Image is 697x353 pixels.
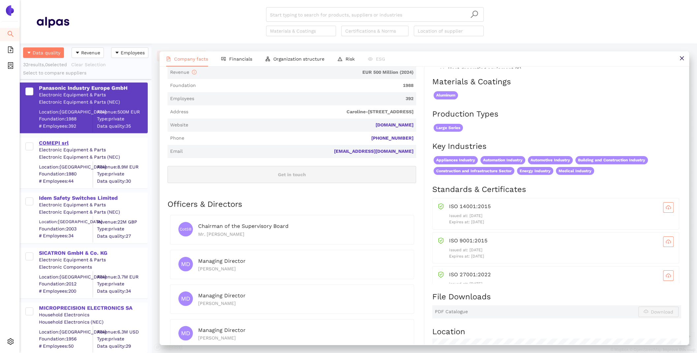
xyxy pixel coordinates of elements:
[39,343,93,349] span: # Employees: 50
[434,167,514,175] span: Construction and Infrastructure Sector
[170,95,194,102] span: Employees
[97,178,147,184] span: Data quality: 30
[39,178,93,184] span: # Employees: 44
[39,171,93,177] span: Foundation: 1980
[449,236,674,247] div: ISO 9001:2015
[674,51,689,66] button: close
[97,123,147,129] span: Data quality: 35
[170,122,188,128] span: Website
[81,49,100,56] span: Revenue
[449,281,674,287] p: Issued at: [DATE]
[39,140,147,147] div: COMEPI srl
[192,70,197,74] span: info-circle
[198,258,246,264] span: Managing Director
[663,239,673,244] span: cloud-download
[575,156,648,164] span: Building and Construction Industry
[97,219,147,225] div: Revenue: 22M GBP
[39,305,147,312] div: MICROPRECISION ELECTRONICS SA
[167,199,416,210] h2: Officers & Directors
[170,82,196,89] span: Foundation
[435,309,468,315] span: PDF Catalogue
[663,205,673,210] span: cloud-download
[97,109,147,115] div: Revenue: 500M EUR
[72,47,104,58] button: caret-downRevenue
[39,99,147,106] div: Electronic Equipment & Parts (NEC)
[39,274,93,280] div: Location: [GEOGRAPHIC_DATA]
[338,57,342,61] span: warning
[97,343,147,349] span: Data quality: 29
[39,202,147,208] div: Electronic Equipment & Parts
[273,56,324,62] span: Organization structure
[198,82,413,89] span: 1988
[7,336,14,349] span: setting
[663,202,674,213] button: cloud-download
[39,250,147,257] div: SICATRON GmbH & Co. KG
[181,326,190,340] span: MD
[229,56,252,62] span: Financials
[97,336,147,342] span: Type: private
[432,109,681,120] h2: Production Types
[97,274,147,280] div: Revenue: 3.7M EUR
[23,47,64,58] button: caret-downData quality
[33,49,60,56] span: Data quality
[39,329,93,335] div: Location: [GEOGRAPHIC_DATA]
[432,184,681,195] h2: Standards & Certificates
[97,164,147,170] div: Revenue: 8.9M EUR
[265,57,270,61] span: apartment
[449,247,674,253] p: Issued at: [DATE]
[97,288,147,294] span: Data quality: 34
[39,233,93,239] span: # Employees: 34
[432,326,681,338] h2: Location
[449,253,674,259] p: Expires at: [DATE]
[23,70,148,76] div: Select to compare suppliers
[39,288,93,294] span: # Employees: 200
[39,154,147,161] div: Electronic Equipment & Parts (NEC)
[39,116,93,122] span: Foundation: 1988
[470,10,478,18] span: search
[39,123,93,129] span: # Employees: 392
[438,270,444,278] span: safety-certificate
[97,116,147,122] span: Type: private
[39,219,93,225] div: Location: [GEOGRAPHIC_DATA]
[346,56,355,62] span: Risk
[39,209,147,216] div: Electronic Equipment & Parts (NEC)
[39,319,147,326] div: Household Electronics (NEC)
[170,109,188,115] span: Address
[7,60,14,73] span: container
[5,5,15,16] img: Logo
[170,148,183,155] span: Email
[39,147,147,153] div: Electronic Equipment & Parts
[449,219,674,225] p: Expires at: [DATE]
[198,334,406,341] div: [PERSON_NAME]
[449,202,674,213] div: ISO 14001:2015
[181,291,190,306] span: MD
[440,67,444,71] span: right
[97,171,147,177] span: Type: private
[663,273,673,278] span: cloud-download
[663,270,674,281] button: cloud-download
[449,213,674,219] p: Issued at: [DATE]
[97,226,147,232] span: Type: private
[438,202,444,209] span: safety-certificate
[39,312,147,318] div: Household Electronics
[434,156,478,164] span: Appliances Industry
[198,265,406,272] div: [PERSON_NAME]
[111,47,148,58] button: caret-downEmployees
[39,109,93,115] div: Location: [GEOGRAPHIC_DATA]
[97,329,147,335] div: Revenue: 6.3M USD
[121,49,145,56] span: Employees
[198,300,406,307] div: [PERSON_NAME]
[434,124,463,132] span: Large Series
[97,281,147,287] span: Type: private
[174,56,208,62] span: Company facts
[198,292,246,299] span: Managing Director
[97,233,147,239] span: Data quality: 27
[438,236,444,244] span: safety-certificate
[434,91,458,99] span: Aluminum
[432,141,681,152] h2: Key Industries
[166,57,171,61] span: file-text
[7,44,14,57] span: file-add
[432,76,681,88] h2: Materials & Coatings
[480,156,525,164] span: Automation Industry
[181,257,190,271] span: MD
